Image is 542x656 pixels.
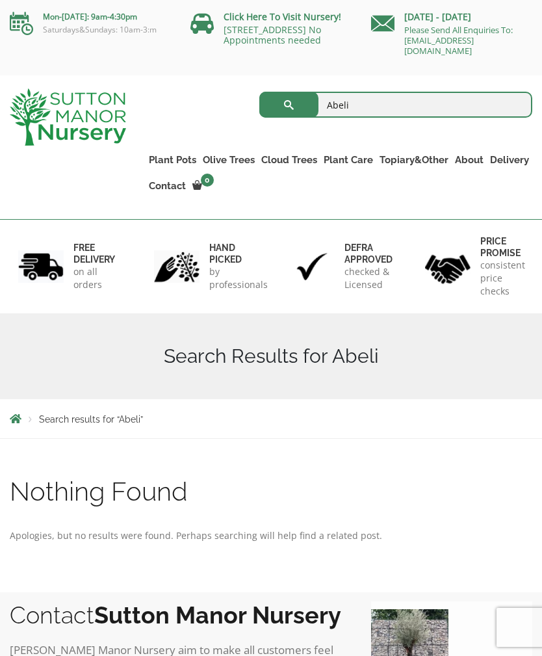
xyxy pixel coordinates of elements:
[94,601,341,629] b: Sutton Manor Nursery
[404,24,513,57] a: Please Send All Enquiries To: [EMAIL_ADDRESS][DOMAIN_NAME]
[209,265,268,291] p: by professionals
[73,242,118,265] h6: FREE DELIVERY
[10,528,532,544] p: Apologies, but no results were found. Perhaps searching will help find a related post.
[39,414,143,425] span: Search results for “Abeli”
[480,259,525,298] p: consistent price checks
[480,235,525,259] h6: Price promise
[10,601,345,629] h2: Contact
[10,345,532,368] h1: Search Results for Abeli
[146,177,189,195] a: Contact
[200,151,258,169] a: Olive Trees
[18,250,64,283] img: 1.jpg
[344,242,393,265] h6: Defra approved
[452,151,487,169] a: About
[425,246,471,286] img: 4.jpg
[10,25,171,35] p: Saturdays&Sundays: 10am-3:m
[224,10,341,23] a: Click Here To Visit Nursery!
[487,151,532,169] a: Delivery
[10,9,171,25] p: Mon-[DATE]: 9am-4:30pm
[189,177,218,195] a: 0
[201,174,214,187] span: 0
[10,413,532,424] nav: Breadcrumbs
[224,23,321,46] a: [STREET_ADDRESS] No Appointments needed
[73,265,118,291] p: on all orders
[258,151,320,169] a: Cloud Trees
[10,478,532,505] h1: Nothing Found
[154,250,200,283] img: 2.jpg
[10,88,126,146] img: logo
[209,242,268,265] h6: hand picked
[344,265,393,291] p: checked & Licensed
[371,9,532,25] p: [DATE] - [DATE]
[320,151,376,169] a: Plant Care
[259,92,533,118] input: Search...
[146,151,200,169] a: Plant Pots
[376,151,452,169] a: Topiary&Other
[289,250,335,283] img: 3.jpg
